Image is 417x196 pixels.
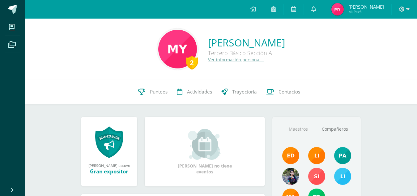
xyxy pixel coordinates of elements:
div: Tercero Básico Sección A [208,49,285,57]
img: 40c28ce654064086a0d3fb3093eec86e.png [334,147,351,164]
a: Punteos [134,80,172,104]
img: f1876bea0eda9ed609c3471a3207beac.png [308,168,325,185]
span: [PERSON_NAME] [348,4,384,10]
div: Gran expositor [87,168,131,175]
a: Ver información personal... [208,57,264,63]
img: event_small.png [188,129,222,160]
img: 8b82df64148e05d715029389a6418b12.png [158,30,197,68]
span: Punteos [150,89,168,95]
div: [PERSON_NAME] no tiene eventos [174,129,236,175]
div: [PERSON_NAME] obtuvo [87,163,131,168]
div: 2 [186,55,198,70]
a: Maestros [280,121,317,137]
span: Actividades [187,89,212,95]
a: Contactos [262,80,305,104]
a: Trayectoria [217,80,262,104]
span: Contactos [279,89,300,95]
img: f9abb0ae9418971445c6ba7d63445e70.png [331,3,344,15]
img: cefb4344c5418beef7f7b4a6cc3e812c.png [308,147,325,164]
a: [PERSON_NAME] [208,36,285,49]
a: Compañeros [317,121,353,137]
a: Actividades [172,80,217,104]
img: 93ccdf12d55837f49f350ac5ca2a40a5.png [334,168,351,185]
span: Mi Perfil [348,9,384,15]
img: f40e456500941b1b33f0807dd74ea5cf.png [282,147,299,164]
span: Trayectoria [232,89,257,95]
img: 9b17679b4520195df407efdfd7b84603.png [282,168,299,185]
